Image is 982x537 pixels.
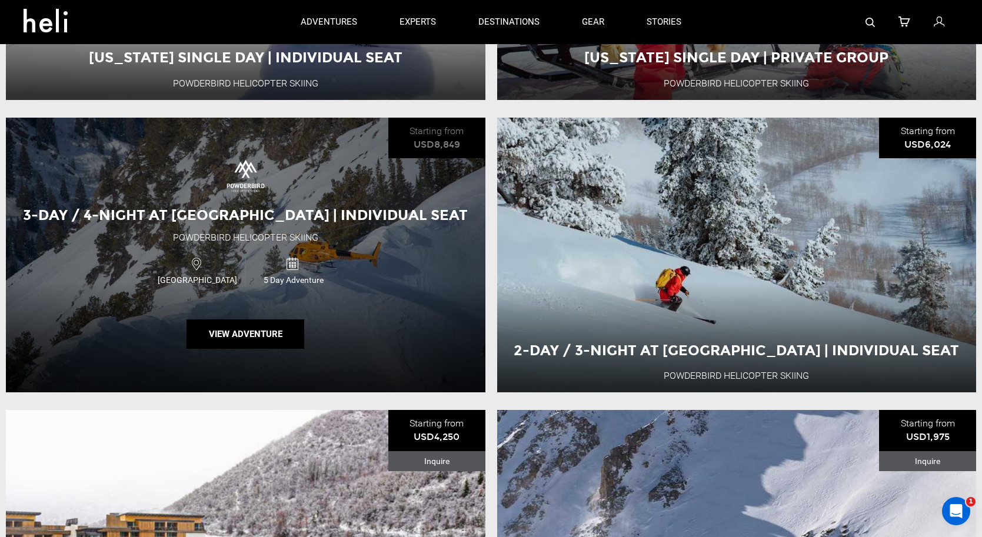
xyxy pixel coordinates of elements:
[478,16,540,28] p: destinations
[400,16,436,28] p: experts
[23,206,468,224] span: 3-Day / 4-Night at [GEOGRAPHIC_DATA] | Individual Seat
[173,231,318,245] div: Powderbird Helicopter Skiing
[942,497,970,525] iframe: Intercom live chat
[187,319,304,349] button: View Adventure
[219,152,272,199] img: images
[966,497,976,506] span: 1
[246,274,341,286] span: 5 Day Adventure
[149,274,245,286] span: [GEOGRAPHIC_DATA]
[301,16,357,28] p: adventures
[866,18,875,27] img: search-bar-icon.svg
